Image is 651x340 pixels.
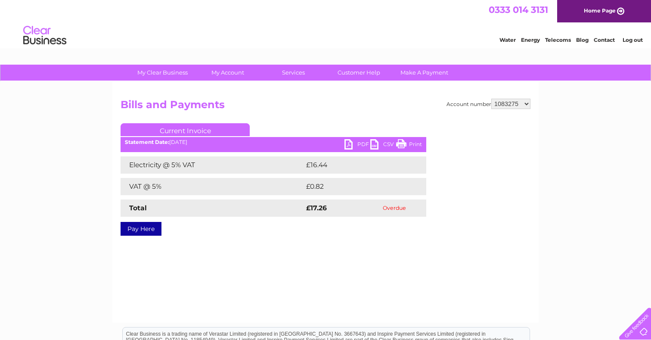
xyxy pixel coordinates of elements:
[192,65,263,81] a: My Account
[121,222,161,236] a: Pay Here
[362,200,426,217] td: Overdue
[323,65,394,81] a: Customer Help
[489,4,548,15] a: 0333 014 3131
[121,99,530,115] h2: Bills and Payments
[121,139,426,145] div: [DATE]
[127,65,198,81] a: My Clear Business
[396,139,422,152] a: Print
[23,22,67,49] img: logo.png
[521,37,540,43] a: Energy
[304,178,406,195] td: £0.82
[121,156,304,174] td: Electricity @ 5% VAT
[499,37,516,43] a: Water
[306,204,327,212] strong: £17.26
[446,99,530,109] div: Account number
[370,139,396,152] a: CSV
[121,123,250,136] a: Current Invoice
[344,139,370,152] a: PDF
[129,204,147,212] strong: Total
[121,178,304,195] td: VAT @ 5%
[576,37,589,43] a: Blog
[623,37,643,43] a: Log out
[389,65,460,81] a: Make A Payment
[123,5,530,42] div: Clear Business is a trading name of Verastar Limited (registered in [GEOGRAPHIC_DATA] No. 3667643...
[594,37,615,43] a: Contact
[304,156,409,174] td: £16.44
[545,37,571,43] a: Telecoms
[125,139,169,145] b: Statement Date:
[258,65,329,81] a: Services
